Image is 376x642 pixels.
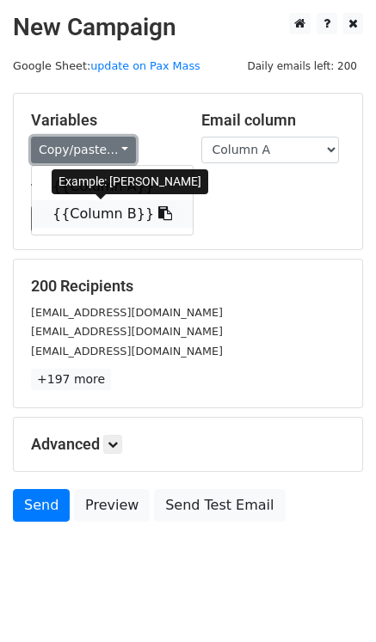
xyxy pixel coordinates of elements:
h5: Email column [201,111,346,130]
span: Daily emails left: 200 [241,57,363,76]
h2: New Campaign [13,13,363,42]
a: {{Column B}} [32,200,193,228]
iframe: Chat Widget [290,559,376,642]
small: [EMAIL_ADDRESS][DOMAIN_NAME] [31,325,223,338]
a: Preview [74,489,150,522]
small: Google Sheet: [13,59,200,72]
h5: 200 Recipients [31,277,345,296]
h5: Advanced [31,435,345,454]
a: {{Column A}} [32,173,193,200]
a: update on Pax Mass [90,59,200,72]
a: Copy/paste... [31,137,136,163]
a: Send Test Email [154,489,285,522]
a: Daily emails left: 200 [241,59,363,72]
a: Send [13,489,70,522]
div: Example: [PERSON_NAME] [52,169,208,194]
a: +197 more [31,369,111,390]
small: [EMAIL_ADDRESS][DOMAIN_NAME] [31,345,223,358]
h5: Variables [31,111,176,130]
small: [EMAIL_ADDRESS][DOMAIN_NAME] [31,306,223,319]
